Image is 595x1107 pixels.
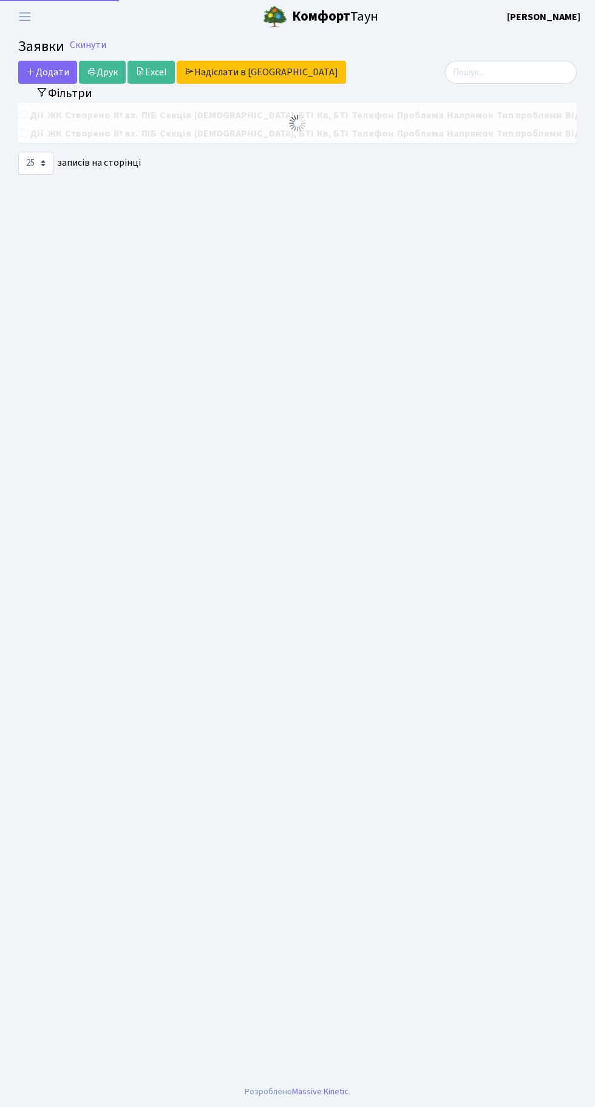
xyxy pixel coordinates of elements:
a: Надіслати в [GEOGRAPHIC_DATA] [177,61,346,84]
img: logo.png [263,5,287,29]
span: Заявки [18,36,64,57]
span: Додати [26,66,69,79]
a: Massive Kinetic [292,1085,348,1098]
a: Скинути [70,39,106,51]
button: Переключити фільтри [28,84,100,103]
label: записів на сторінці [18,152,141,175]
b: Комфорт [292,7,350,26]
a: Друк [79,61,126,84]
select: записів на сторінці [18,152,53,175]
a: Додати [18,61,77,84]
a: Excel [127,61,175,84]
input: Пошук... [445,61,577,84]
div: Розроблено . [245,1085,350,1099]
a: [PERSON_NAME] [507,10,580,24]
button: Переключити навігацію [10,7,40,27]
img: Обробка... [288,113,307,133]
span: Таун [292,7,378,27]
